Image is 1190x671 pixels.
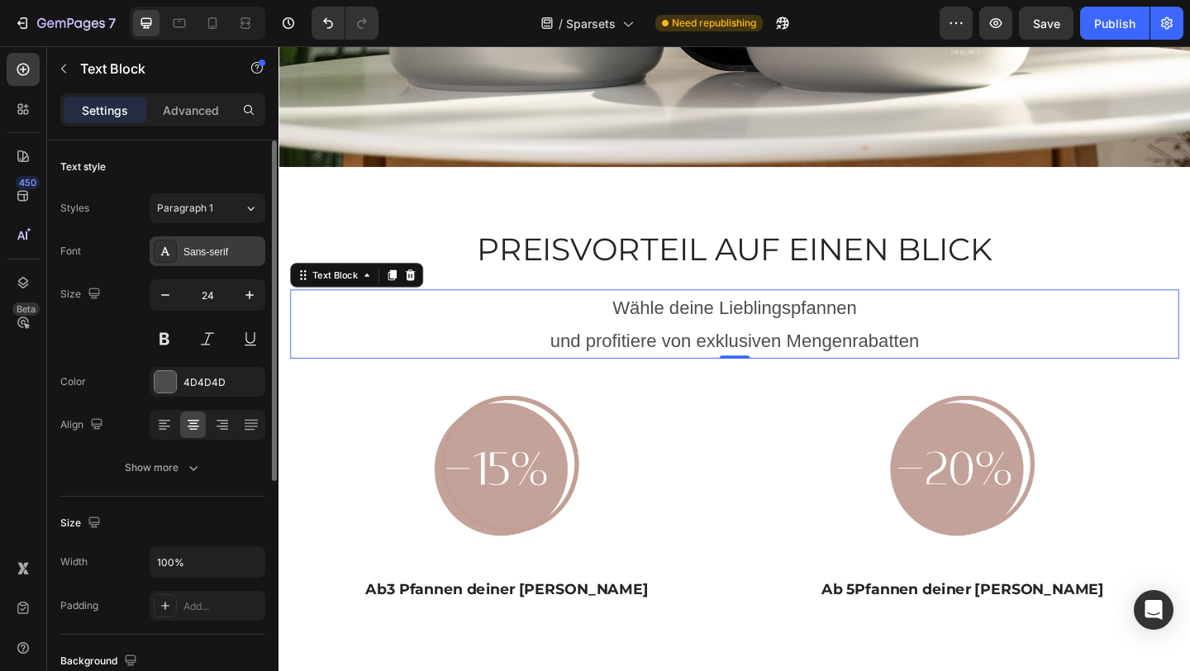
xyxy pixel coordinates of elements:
[640,353,847,559] img: Alt Image
[60,283,104,306] div: Size
[108,13,116,33] p: 7
[626,581,897,600] strong: Pfannen deiner [PERSON_NAME]
[60,512,104,535] div: Size
[12,197,979,245] h2: PREISVORTEIL AUF EINEN BLICK
[145,353,351,559] img: Alt Image
[672,16,756,31] span: Need republishing
[163,102,219,119] p: Advanced
[1019,7,1073,40] button: Save
[183,375,261,390] div: 4D4D4D
[1033,17,1060,31] span: Save
[566,15,616,32] span: Sparsets
[60,453,265,483] button: Show more
[183,599,261,614] div: Add...
[14,266,978,337] p: Wähle deine Lieblingspfannen und profitiere von exklusiven Mengenrabatten
[125,459,202,476] div: Show more
[60,201,89,216] div: Styles
[60,414,107,436] div: Align
[1094,15,1135,32] div: Publish
[1080,7,1150,40] button: Publish
[183,245,261,259] div: Sans-serif
[80,59,221,79] p: Text Block
[12,264,979,339] div: Rich Text Editor. Editing area: main
[12,302,40,316] div: Beta
[559,15,563,32] span: /
[150,193,265,223] button: Paragraph 1
[14,604,482,628] p: .
[312,7,378,40] div: Undo/Redo
[60,374,86,389] div: Color
[278,46,1190,671] iframe: Design area
[14,581,482,602] p: Ab
[117,581,402,600] strong: 3 Pfannen deiner [PERSON_NAME]
[60,159,106,174] div: Text style
[16,176,40,189] div: 450
[60,598,98,613] div: Padding
[7,7,123,40] button: 7
[82,102,128,119] p: Settings
[157,201,213,216] span: Paragraph 1
[150,547,264,577] input: Auto
[510,581,978,602] p: Ab 5
[1134,590,1173,630] div: Open Intercom Messenger
[33,241,89,256] div: Text Block
[60,554,88,569] div: Width
[60,244,81,259] div: Font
